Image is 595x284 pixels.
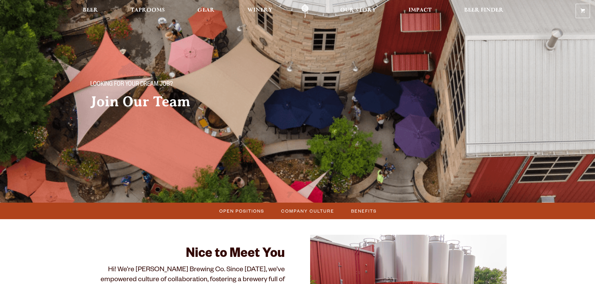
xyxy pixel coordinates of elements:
a: Winery [243,4,276,18]
span: Beer Finder [464,8,503,13]
span: Company Culture [281,206,334,215]
h2: Nice to Meet You [88,247,285,262]
a: Impact [404,4,436,18]
span: Winery [247,8,272,13]
span: Looking for your dream job? [90,81,173,89]
span: Taprooms [131,8,165,13]
span: Our Story [340,8,376,13]
h2: Join Our Team [90,94,285,109]
a: Open Positions [216,206,267,215]
a: Benefits [347,206,380,215]
span: Impact [409,8,432,13]
a: Our Story [336,4,380,18]
a: Beer Finder [460,4,508,18]
span: Open Positions [219,206,264,215]
a: Taprooms [126,4,169,18]
a: Odell Home [293,4,317,18]
a: Beer [79,4,102,18]
span: Benefits [351,206,377,215]
span: Gear [197,8,215,13]
span: Beer [83,8,98,13]
a: Gear [193,4,219,18]
a: Company Culture [277,206,337,215]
